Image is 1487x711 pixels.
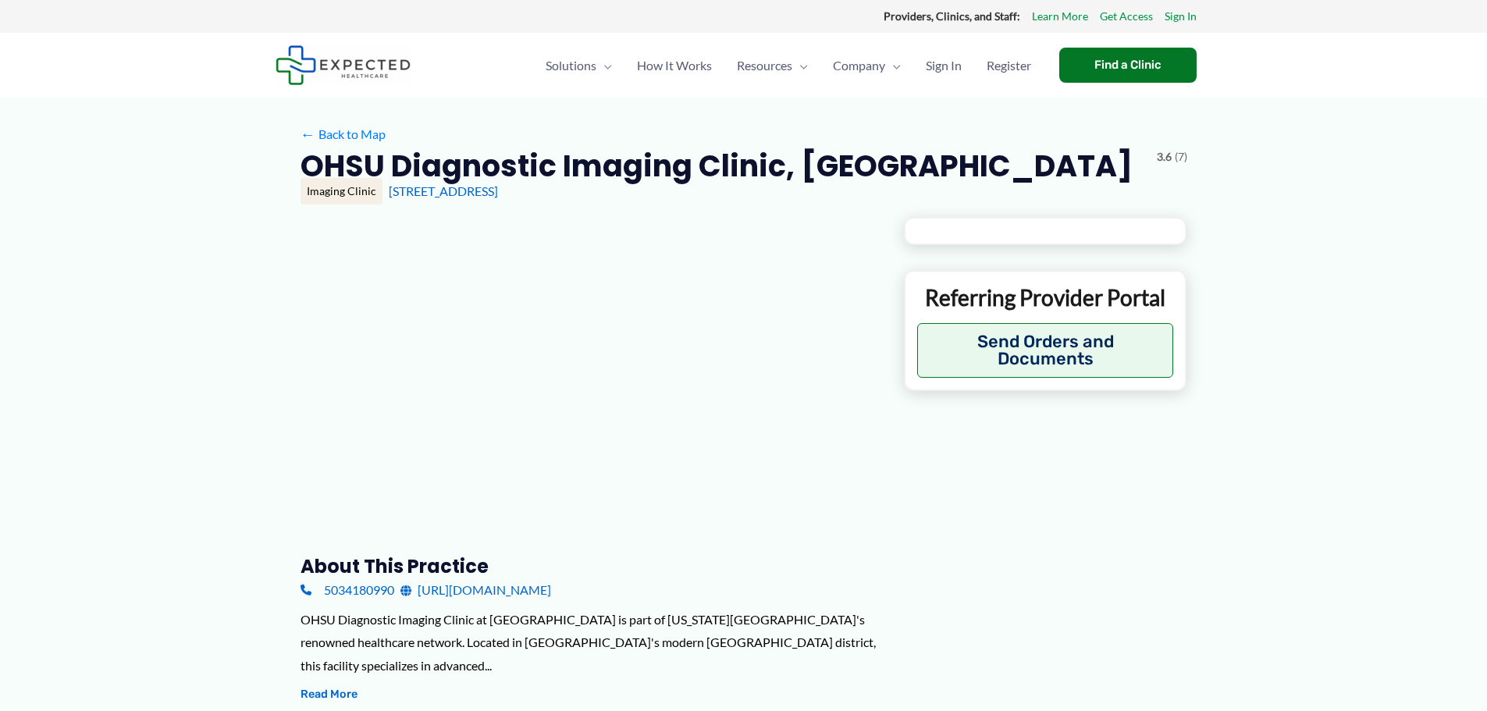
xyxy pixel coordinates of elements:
[301,147,1133,185] h2: OHSU Diagnostic Imaging Clinic, [GEOGRAPHIC_DATA]
[301,126,315,141] span: ←
[1059,48,1197,83] a: Find a Clinic
[820,38,913,93] a: CompanyMenu Toggle
[276,45,411,85] img: Expected Healthcare Logo - side, dark font, small
[917,323,1174,378] button: Send Orders and Documents
[400,578,551,602] a: [URL][DOMAIN_NAME]
[546,38,596,93] span: Solutions
[987,38,1031,93] span: Register
[1165,6,1197,27] a: Sign In
[301,578,394,602] a: 5034180990
[596,38,612,93] span: Menu Toggle
[1175,147,1187,167] span: (7)
[884,9,1020,23] strong: Providers, Clinics, and Staff:
[1100,6,1153,27] a: Get Access
[833,38,885,93] span: Company
[1157,147,1172,167] span: 3.6
[301,554,879,578] h3: About this practice
[389,183,498,198] a: [STREET_ADDRESS]
[737,38,792,93] span: Resources
[301,608,879,677] div: OHSU Diagnostic Imaging Clinic at [GEOGRAPHIC_DATA] is part of [US_STATE][GEOGRAPHIC_DATA]'s reno...
[533,38,1044,93] nav: Primary Site Navigation
[792,38,808,93] span: Menu Toggle
[917,283,1174,311] p: Referring Provider Portal
[724,38,820,93] a: ResourcesMenu Toggle
[301,685,358,704] button: Read More
[637,38,712,93] span: How It Works
[301,123,386,146] a: ←Back to Map
[913,38,974,93] a: Sign In
[974,38,1044,93] a: Register
[926,38,962,93] span: Sign In
[301,178,382,204] div: Imaging Clinic
[624,38,724,93] a: How It Works
[533,38,624,93] a: SolutionsMenu Toggle
[885,38,901,93] span: Menu Toggle
[1032,6,1088,27] a: Learn More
